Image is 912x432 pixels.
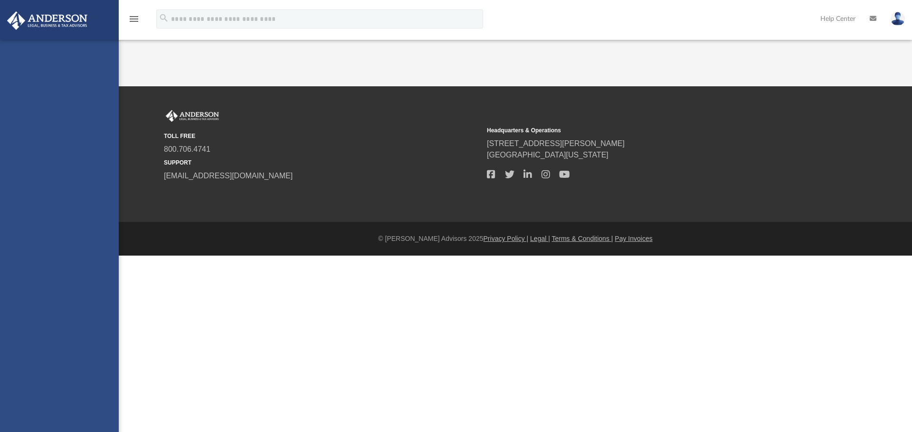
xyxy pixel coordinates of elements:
div: © [PERSON_NAME] Advisors 2025 [119,234,912,244]
a: Terms & Conditions | [552,235,613,242]
a: [GEOGRAPHIC_DATA][US_STATE] [487,151,608,159]
img: Anderson Advisors Platinum Portal [4,11,90,30]
a: menu [128,18,140,25]
small: SUPPORT [164,158,480,167]
i: search [159,13,169,23]
small: TOLL FREE [164,132,480,140]
a: Privacy Policy | [484,235,529,242]
img: User Pic [891,12,905,26]
i: menu [128,13,140,25]
a: 800.706.4741 [164,145,210,153]
small: Headquarters & Operations [487,126,803,135]
a: [STREET_ADDRESS][PERSON_NAME] [487,139,625,147]
a: Pay Invoices [615,235,652,242]
img: Anderson Advisors Platinum Portal [164,110,221,122]
a: Legal | [530,235,550,242]
a: [EMAIL_ADDRESS][DOMAIN_NAME] [164,172,293,180]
